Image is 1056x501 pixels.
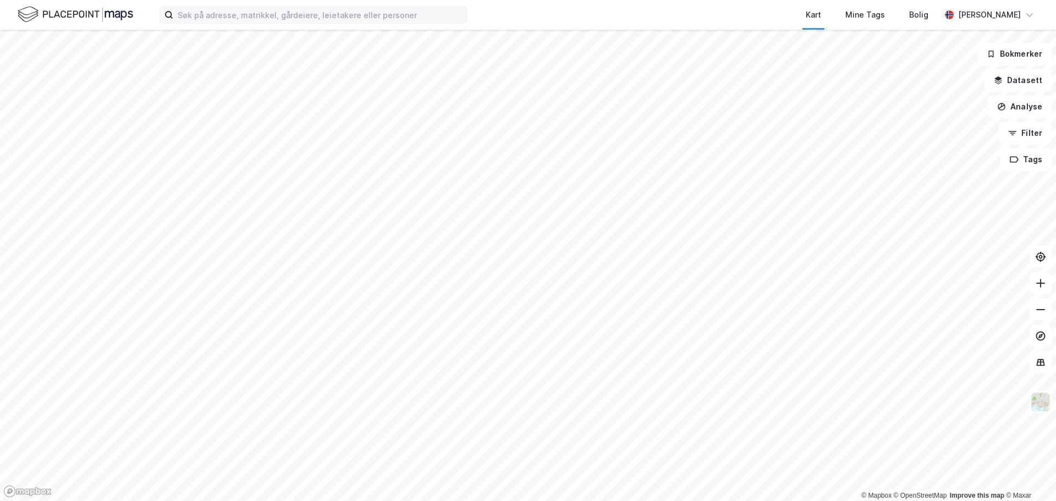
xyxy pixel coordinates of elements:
div: Kontrollprogram for chat [1001,448,1056,501]
div: Bolig [909,8,928,21]
button: Datasett [985,69,1052,91]
div: [PERSON_NAME] [958,8,1021,21]
img: logo.f888ab2527a4732fd821a326f86c7f29.svg [18,5,133,24]
button: Filter [999,122,1052,144]
button: Analyse [988,96,1052,118]
div: Mine Tags [845,8,885,21]
input: Søk på adresse, matrikkel, gårdeiere, leietakere eller personer [173,7,467,23]
button: Tags [1000,148,1052,170]
a: OpenStreetMap [894,492,947,499]
a: Mapbox homepage [3,485,52,498]
a: Improve this map [950,492,1004,499]
iframe: Chat Widget [1001,448,1056,501]
div: Kart [806,8,821,21]
img: Z [1030,392,1051,412]
a: Mapbox [861,492,892,499]
button: Bokmerker [977,43,1052,65]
